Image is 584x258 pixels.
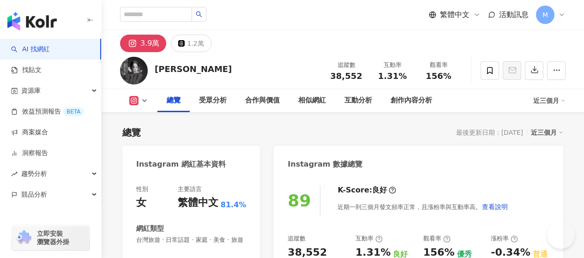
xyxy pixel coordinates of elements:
a: 洞察報告 [11,149,48,158]
div: 觀看率 [421,60,456,70]
div: 網紅類型 [136,224,164,234]
span: 資源庫 [21,80,41,101]
div: 創作內容分析 [391,95,432,106]
div: K-Score : [337,185,396,195]
div: 最後更新日期：[DATE] [456,129,523,136]
div: 互動率 [355,234,383,243]
span: 156% [426,72,452,81]
img: chrome extension [15,230,33,245]
div: 近期一到三個月發文頻率正常，且漲粉率與互動率高。 [337,198,508,216]
div: Instagram 網紅基本資料 [136,159,226,169]
button: 查看說明 [482,198,508,216]
span: 查看說明 [482,203,508,210]
div: 受眾分析 [199,95,227,106]
div: [PERSON_NAME] [155,63,232,75]
div: 1.2萬 [187,37,204,50]
span: 81.4% [221,200,247,210]
div: 89 [288,191,311,210]
div: 追蹤數 [288,234,306,243]
span: 1.31% [378,72,407,81]
div: 女 [136,196,146,210]
span: M [542,10,548,20]
img: logo [7,12,57,30]
div: 近三個月 [531,126,563,138]
div: 合作與價值 [245,95,280,106]
span: search [196,11,202,18]
div: 相似網紅 [298,95,326,106]
span: 趨勢分析 [21,163,47,184]
button: 1.2萬 [171,35,211,52]
span: 立即安裝 瀏覽器外掛 [37,229,69,246]
div: 主要語言 [178,185,202,193]
div: 漲粉率 [491,234,518,243]
img: KOL Avatar [120,57,148,84]
a: 商案媒合 [11,128,48,137]
span: 活動訊息 [499,10,529,19]
span: rise [11,171,18,177]
div: 總覽 [122,126,141,139]
a: 找貼文 [11,66,42,75]
div: Instagram 數據總覽 [288,159,362,169]
div: 近三個月 [533,93,566,108]
div: 追蹤數 [329,60,364,70]
div: 良好 [372,185,387,195]
span: 台灣旅遊 · 日常話題 · 家庭 · 美食 · 旅遊 [136,236,246,244]
div: 觀看率 [423,234,451,243]
span: 競品分析 [21,184,47,205]
a: 效益預測報告BETA [11,107,84,116]
div: 性別 [136,185,148,193]
span: 繁體中文 [440,10,470,20]
div: 互動分析 [344,95,372,106]
iframe: Help Scout Beacon - Open [547,221,575,249]
a: searchAI 找網紅 [11,45,50,54]
div: 繁體中文 [178,196,218,210]
button: 3.9萬 [120,35,166,52]
div: 3.9萬 [140,37,159,50]
div: 總覽 [167,95,181,106]
div: 互動率 [375,60,410,70]
span: 38,552 [330,71,362,81]
a: chrome extension立即安裝 瀏覽器外掛 [12,225,90,250]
